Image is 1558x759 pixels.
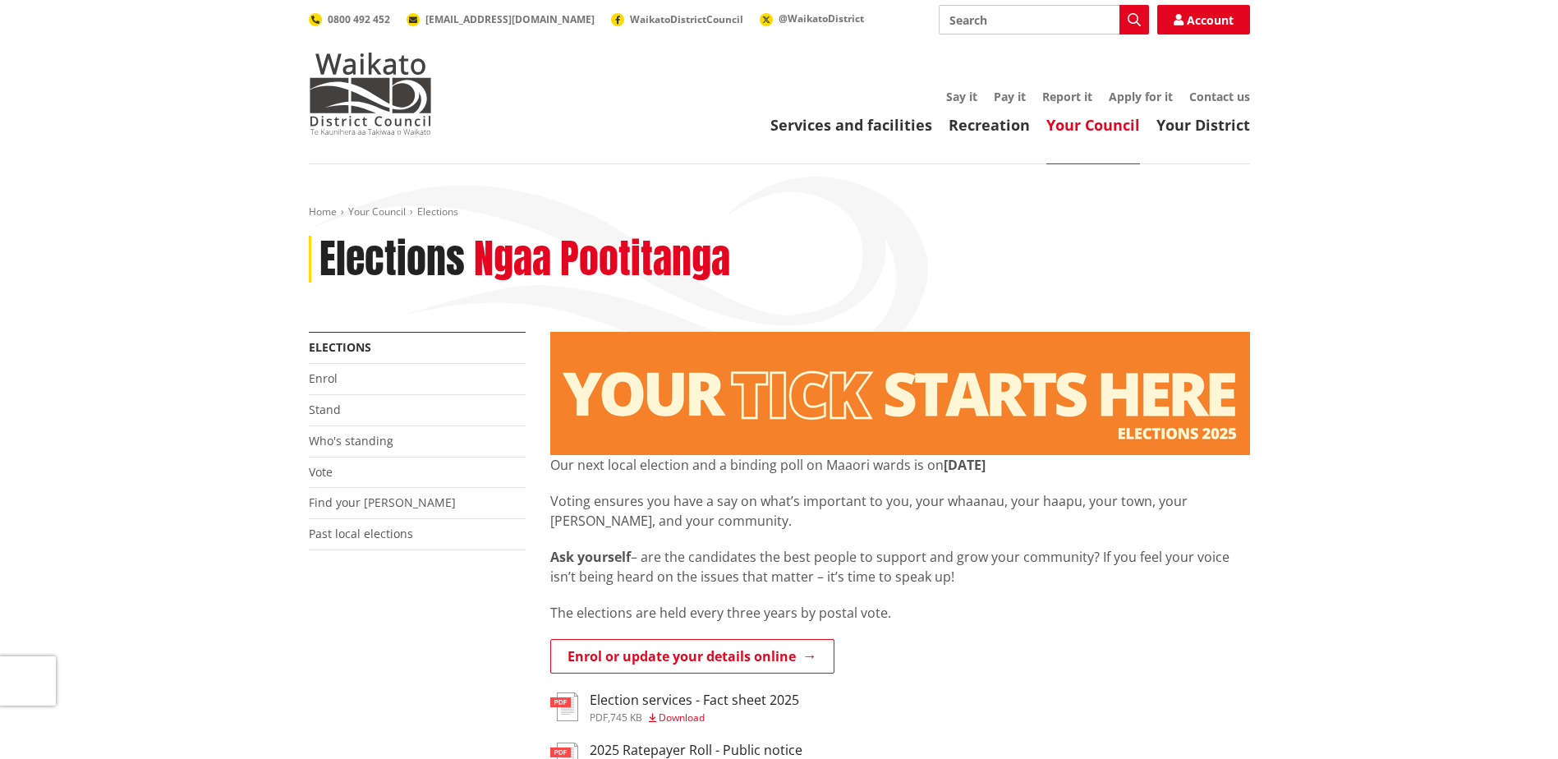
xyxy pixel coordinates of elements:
[1156,115,1250,135] a: Your District
[309,339,371,355] a: Elections
[1189,89,1250,104] a: Contact us
[425,12,595,26] span: [EMAIL_ADDRESS][DOMAIN_NAME]
[309,205,337,218] a: Home
[550,332,1250,455] img: Elections - Website banner
[550,639,834,674] a: Enrol or update your details online
[550,692,799,722] a: Election services - Fact sheet 2025 pdf,745 KB Download
[611,12,743,26] a: WaikatoDistrictCouncil
[309,53,432,135] img: Waikato District Council - Te Kaunihera aa Takiwaa o Waikato
[590,692,799,708] h3: Election services - Fact sheet 2025
[309,370,338,386] a: Enrol
[417,205,458,218] span: Elections
[550,455,1250,475] p: Our next local election and a binding poll on Maaori wards is on
[550,548,631,566] strong: Ask yourself
[1046,115,1140,135] a: Your Council
[309,12,390,26] a: 0800 492 452
[939,5,1149,34] input: Search input
[590,713,799,723] div: ,
[309,464,333,480] a: Vote
[309,402,341,417] a: Stand
[550,603,1250,623] p: The elections are held every three years by postal vote.
[319,236,465,283] h1: Elections
[309,433,393,448] a: Who's standing
[550,491,1250,531] p: Voting ensures you have a say on what’s important to you, your whaanau, your haapu, your town, yo...
[590,711,608,724] span: pdf
[407,12,595,26] a: [EMAIL_ADDRESS][DOMAIN_NAME]
[770,115,932,135] a: Services and facilities
[760,11,864,25] a: @WaikatoDistrict
[474,236,730,283] h2: Ngaa Pootitanga
[550,692,578,721] img: document-pdf.svg
[550,547,1250,586] p: – are the candidates the best people to support and grow your community? If you feel your voice i...
[328,12,390,26] span: 0800 492 452
[1157,5,1250,34] a: Account
[309,494,456,510] a: Find your [PERSON_NAME]
[944,456,986,474] strong: [DATE]
[309,526,413,541] a: Past local elections
[348,205,406,218] a: Your Council
[946,89,977,104] a: Say it
[590,743,802,758] h3: 2025 Ratepayer Roll - Public notice
[630,12,743,26] span: WaikatoDistrictCouncil
[994,89,1026,104] a: Pay it
[949,115,1030,135] a: Recreation
[309,205,1250,219] nav: breadcrumb
[779,11,864,25] span: @WaikatoDistrict
[1042,89,1092,104] a: Report it
[659,711,705,724] span: Download
[610,711,642,724] span: 745 KB
[1109,89,1173,104] a: Apply for it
